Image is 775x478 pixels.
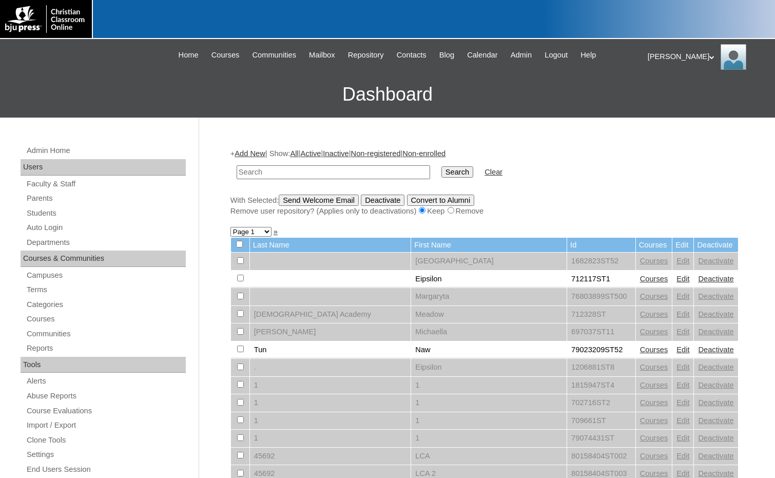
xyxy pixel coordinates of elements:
[411,238,567,253] td: First Name
[698,275,733,283] a: Deactivate
[21,357,186,373] div: Tools
[26,342,186,355] a: Reports
[511,49,532,61] span: Admin
[698,292,733,300] a: Deactivate
[698,434,733,442] a: Deactivate
[230,206,739,217] div: Remove user repository? (Applies only to deactivations) Keep Remove
[676,275,689,283] a: Edit
[640,328,668,336] a: Courses
[411,412,567,430] td: 1
[26,448,186,461] a: Settings
[250,412,411,430] td: 1
[434,49,459,61] a: Blog
[567,394,635,412] td: 702716ST2
[179,49,199,61] span: Home
[676,346,689,354] a: Edit
[567,288,635,305] td: 76803899ST500
[567,341,635,359] td: 79023209ST52
[411,253,567,270] td: [GEOGRAPHIC_DATA]
[698,257,733,265] a: Deactivate
[26,236,186,249] a: Departments
[323,149,349,158] a: Inactive
[274,227,278,236] a: »
[506,49,537,61] a: Admin
[676,310,689,318] a: Edit
[411,288,567,305] td: Margaryta
[206,49,245,61] a: Courses
[676,292,689,300] a: Edit
[411,430,567,447] td: 1
[230,148,739,216] div: + | Show: | | | |
[567,323,635,341] td: 697037ST11
[636,238,672,253] td: Courses
[539,49,573,61] a: Logout
[698,310,733,318] a: Deactivate
[676,381,689,389] a: Edit
[26,144,186,157] a: Admin Home
[402,149,445,158] a: Non-enrolled
[575,49,601,61] a: Help
[26,328,186,340] a: Communities
[640,363,668,371] a: Courses
[676,469,689,477] a: Edit
[26,375,186,388] a: Alerts
[567,359,635,376] td: 1206881ST8
[5,71,770,118] h3: Dashboard
[567,412,635,430] td: 709661ST
[26,313,186,326] a: Courses
[640,292,668,300] a: Courses
[21,251,186,267] div: Courses & Communities
[26,221,186,234] a: Auto Login
[26,298,186,311] a: Categories
[397,49,427,61] span: Contacts
[640,257,668,265] a: Courses
[211,49,240,61] span: Courses
[698,416,733,425] a: Deactivate
[411,448,567,465] td: LCA
[676,257,689,265] a: Edit
[348,49,384,61] span: Repository
[250,394,411,412] td: 1
[411,394,567,412] td: 1
[567,430,635,447] td: 79074431ST
[676,416,689,425] a: Edit
[640,275,668,283] a: Courses
[441,166,473,178] input: Search
[250,323,411,341] td: [PERSON_NAME]
[21,159,186,176] div: Users
[567,306,635,323] td: 712328ST
[301,149,321,158] a: Active
[640,416,668,425] a: Courses
[230,195,739,217] div: With Selected:
[343,49,389,61] a: Repository
[5,5,87,33] img: logo-white.png
[411,271,567,288] td: Eipsilon
[676,434,689,442] a: Edit
[698,328,733,336] a: Deactivate
[26,390,186,403] a: Abuse Reports
[485,168,502,176] a: Clear
[173,49,204,61] a: Home
[640,398,668,407] a: Courses
[392,49,432,61] a: Contacts
[237,165,430,179] input: Search
[290,149,298,158] a: All
[676,452,689,460] a: Edit
[698,363,733,371] a: Deactivate
[640,469,668,477] a: Courses
[250,377,411,394] td: 1
[250,359,411,376] td: .
[640,381,668,389] a: Courses
[672,238,693,253] td: Edit
[250,448,411,465] td: 45692
[26,178,186,190] a: Faculty & Staff
[640,310,668,318] a: Courses
[721,44,746,70] img: Melanie Sevilla
[567,271,635,288] td: 712117ST1
[545,49,568,61] span: Logout
[247,49,301,61] a: Communities
[411,359,567,376] td: Eipsilon
[462,49,502,61] a: Calendar
[351,149,401,158] a: Non-registered
[698,381,733,389] a: Deactivate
